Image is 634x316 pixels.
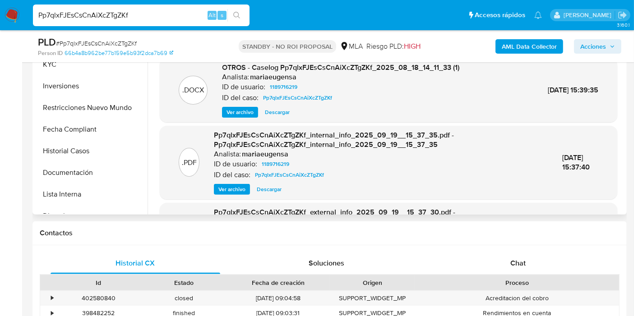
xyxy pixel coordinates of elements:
[227,108,254,117] span: Ver archivo
[35,140,148,162] button: Historial Casos
[366,41,421,51] span: Riesgo PLD:
[51,294,53,302] div: •
[548,85,598,95] span: [DATE] 15:39:35
[415,291,619,306] div: Acreditacion del cobro
[38,49,63,57] b: Person ID
[250,73,296,82] h6: mariaeugensa
[564,11,615,19] p: andres.vilosio@mercadolibre.com
[222,82,265,92] p: ID de usuario:
[257,185,282,194] span: Descargar
[214,130,454,150] span: Pp7qlxFJEsCsCnAiXcZTgZKf_internal_info_2025_09_19__15_37_35.pdf - Pp7qlxFJEsCsCnAiXcZTgZKf_intern...
[263,92,332,103] span: Pp7qlxFJEsCsCnAiXcZTgZKf
[214,207,455,227] span: Pp7qlxFJEsCsCnAiXcZTgZKf_external_info_2025_09_19__15_37_30.pdf - Pp7qlxFJEsCsCnAiXcZTgZKf_extern...
[258,159,293,169] a: 1189716219
[222,62,459,73] span: OTROS - Caselog Pp7qlxFJEsCsCnAiXcZTgZKf_2025_08_18_14_11_33 (1)
[222,93,259,102] p: ID del caso:
[510,258,526,268] span: Chat
[56,291,141,306] div: 402580840
[495,39,563,54] button: AML Data Collector
[475,10,525,20] span: Accesos rápidos
[239,40,336,53] p: STANDBY - NO ROI PROPOSAL
[340,41,363,51] div: MLA
[562,152,590,173] span: [DATE] 15:37:40
[242,150,288,159] h6: mariaeugensa
[227,9,246,22] button: search-icon
[35,97,148,119] button: Restricciones Nuevo Mundo
[574,39,621,54] button: Acciones
[214,184,250,195] button: Ver archivo
[214,150,241,159] p: Analista:
[56,39,137,48] span: # Pp7qlxFJEsCsCnAiXcZTgZKf
[33,9,250,21] input: Buscar usuario o caso...
[262,159,289,169] span: 1189716219
[35,183,148,205] button: Lista Interna
[502,39,557,54] b: AML Data Collector
[214,160,257,169] p: ID de usuario:
[148,278,220,287] div: Estado
[35,119,148,140] button: Fecha Compliant
[222,73,249,82] p: Analista:
[255,169,324,180] span: Pp7qlxFJEsCsCnAiXcZTgZKf
[421,278,613,287] div: Proceso
[259,92,336,103] a: Pp7qlxFJEsCsCnAiXcZTgZKf
[38,35,56,49] b: PLD
[251,169,328,180] a: Pp7qlxFJEsCsCnAiXcZTgZKf
[35,75,148,97] button: Inversiones
[336,278,409,287] div: Origen
[222,107,258,118] button: Ver archivo
[404,41,421,51] span: HIGH
[580,39,606,54] span: Acciones
[182,158,197,168] p: .PDF
[141,291,227,306] div: closed
[534,11,542,19] a: Notificaciones
[618,10,627,20] a: Salir
[265,108,290,117] span: Descargar
[208,11,216,19] span: Alt
[221,11,223,19] span: s
[182,85,204,95] p: .DOCX
[309,258,345,268] span: Soluciones
[35,205,148,227] button: Direcciones
[233,278,324,287] div: Fecha de creación
[330,291,415,306] div: SUPPORT_WIDGET_MP
[62,278,135,287] div: Id
[270,82,297,92] span: 1189716219
[218,185,245,194] span: Ver archivo
[252,184,286,195] button: Descargar
[65,49,173,57] a: 66b4a8b962be77b159e5b93f2dca7b69
[35,162,148,183] button: Documentación
[227,291,330,306] div: [DATE] 09:04:58
[116,258,155,268] span: Historial CX
[40,229,620,238] h1: Contactos
[214,170,250,179] p: ID del caso:
[260,107,294,118] button: Descargar
[617,21,629,28] span: 3.160.1
[266,82,301,92] a: 1189716219
[35,54,148,75] button: KYC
